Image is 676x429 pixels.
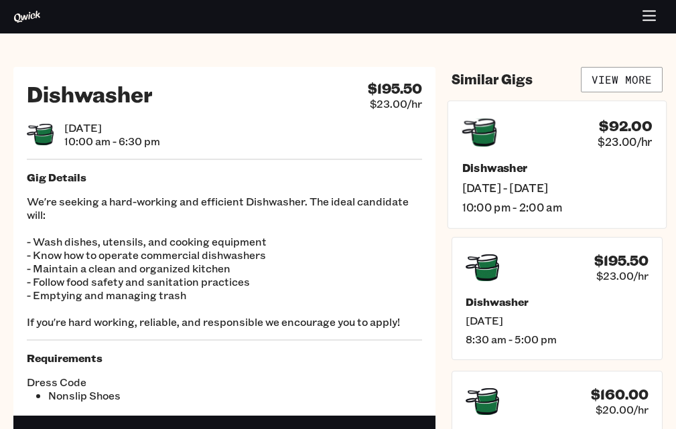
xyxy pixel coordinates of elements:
h5: Dishwasher [466,295,649,309]
span: $23.00/hr [598,134,652,148]
span: 10:00 pm - 2:00 am [462,200,653,214]
span: 8:30 am - 5:00 pm [466,333,649,346]
a: $195.50$23.00/hrDishwasher[DATE]8:30 am - 5:00 pm [452,237,663,360]
h4: $92.00 [599,116,652,134]
li: Nonslip Shoes [48,389,224,402]
span: $20.00/hr [596,403,649,416]
h2: Dishwasher [27,80,153,107]
span: $23.00/hr [370,97,422,110]
span: Dress Code [27,375,224,389]
span: $23.00/hr [596,269,649,282]
a: View More [581,67,663,92]
a: $92.00$23.00/hrDishwasher[DATE] - [DATE]10:00 pm - 2:00 am [448,100,667,228]
h5: Requirements [27,351,422,365]
h4: $195.50 [368,80,422,97]
span: 10:00 am - 6:30 pm [64,135,160,148]
h4: Similar Gigs [452,71,533,88]
span: [DATE] - [DATE] [462,180,653,194]
span: [DATE] [466,314,649,327]
h4: $195.50 [594,252,649,269]
span: [DATE] [64,121,160,135]
h5: Dishwasher [462,161,653,175]
h4: $160.00 [591,386,649,403]
p: We're seeking a hard-working and efficient Dishwasher. The ideal candidate will: - Wash dishes, u... [27,195,422,329]
h5: Gig Details [27,171,422,184]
